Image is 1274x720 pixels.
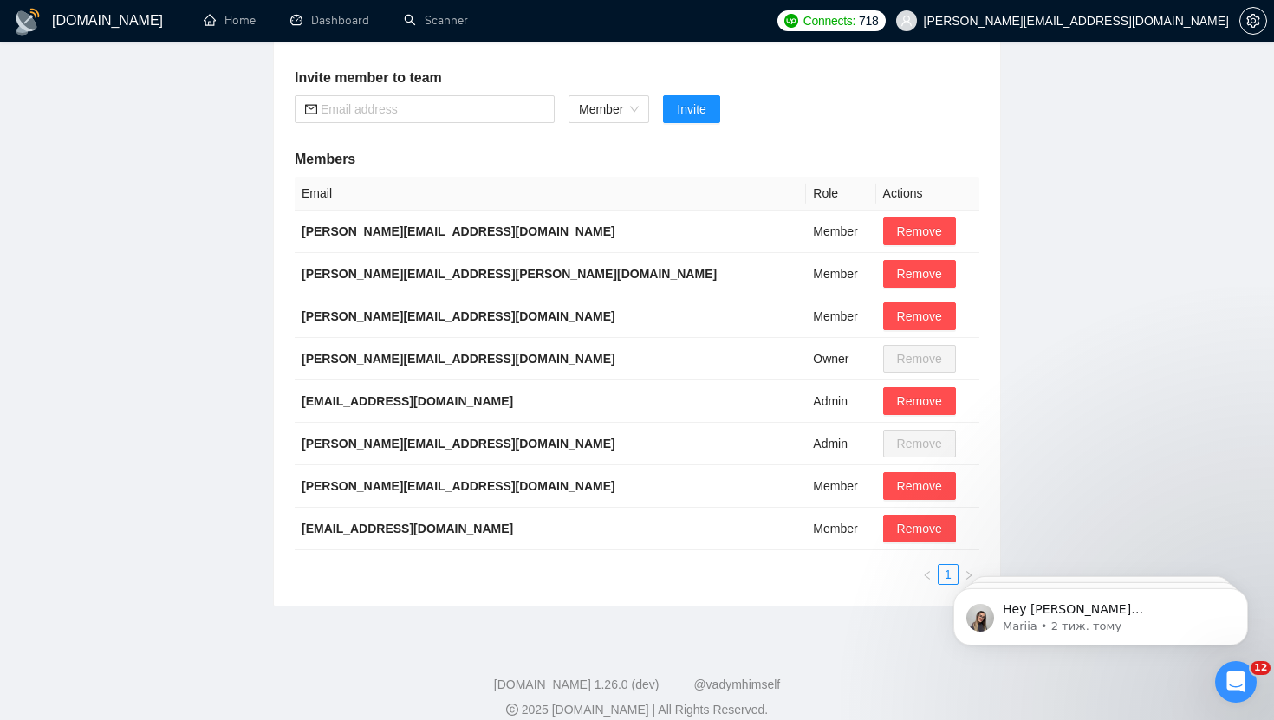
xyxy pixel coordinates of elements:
[806,423,875,465] td: Admin
[897,307,942,326] span: Remove
[806,295,875,338] td: Member
[1239,14,1267,28] a: setting
[302,309,615,323] b: [PERSON_NAME][EMAIL_ADDRESS][DOMAIN_NAME]
[302,522,513,535] b: [EMAIL_ADDRESS][DOMAIN_NAME]
[917,564,938,585] li: Previous Page
[806,211,875,253] td: Member
[806,177,875,211] th: Role
[579,96,639,122] span: Member
[859,11,878,30] span: 718
[693,678,780,691] a: @vadymhimself
[1239,7,1267,35] button: setting
[302,437,615,451] b: [PERSON_NAME][EMAIL_ADDRESS][DOMAIN_NAME]
[806,338,875,380] td: Owner
[677,100,705,119] span: Invite
[295,68,979,88] h5: Invite member to team
[883,472,956,500] button: Remove
[784,14,798,28] img: upwork-logo.png
[897,264,942,283] span: Remove
[883,515,956,542] button: Remove
[900,15,913,27] span: user
[917,564,938,585] button: left
[305,103,317,115] span: mail
[1240,14,1266,28] span: setting
[897,477,942,496] span: Remove
[302,267,717,281] b: [PERSON_NAME][EMAIL_ADDRESS][PERSON_NAME][DOMAIN_NAME]
[404,13,468,28] a: searchScanner
[806,380,875,423] td: Admin
[883,260,956,288] button: Remove
[506,704,518,716] span: copyright
[14,8,42,36] img: logo
[806,465,875,508] td: Member
[897,519,942,538] span: Remove
[302,352,615,366] b: [PERSON_NAME][EMAIL_ADDRESS][DOMAIN_NAME]
[897,222,942,241] span: Remove
[806,253,875,295] td: Member
[295,177,806,211] th: Email
[806,508,875,550] td: Member
[302,224,615,238] b: [PERSON_NAME][EMAIL_ADDRESS][DOMAIN_NAME]
[321,100,544,119] input: Email address
[1251,661,1271,675] span: 12
[302,394,513,408] b: [EMAIL_ADDRESS][DOMAIN_NAME]
[883,387,956,415] button: Remove
[897,392,942,411] span: Remove
[14,701,1260,719] div: 2025 [DOMAIN_NAME] | All Rights Reserved.
[927,552,1274,673] iframe: Intercom notifications повідомлення
[663,95,719,123] button: Invite
[876,177,979,211] th: Actions
[290,13,369,28] a: dashboardDashboard
[922,570,933,581] span: left
[803,11,855,30] span: Connects:
[494,678,660,691] a: [DOMAIN_NAME] 1.26.0 (dev)
[204,13,256,28] a: homeHome
[883,302,956,330] button: Remove
[302,479,615,493] b: [PERSON_NAME][EMAIL_ADDRESS][DOMAIN_NAME]
[883,217,956,245] button: Remove
[1215,661,1257,703] iframe: Intercom live chat
[295,149,979,170] h5: Members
